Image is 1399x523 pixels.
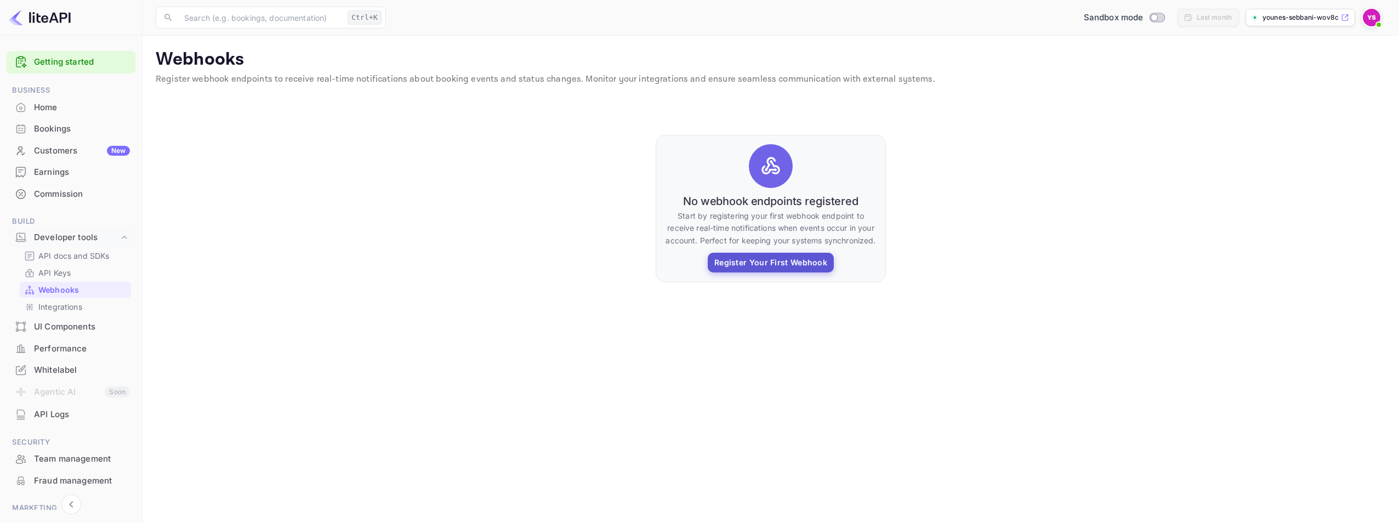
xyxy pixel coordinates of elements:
input: Search (e.g. bookings, documentation) [178,7,343,29]
p: API Keys [38,267,71,278]
div: API Keys [20,265,131,281]
div: Customers [34,145,130,157]
div: Getting started [7,51,135,73]
div: Bookings [34,123,130,135]
a: Integrations [24,301,127,312]
a: API Keys [24,267,127,278]
div: Webhooks [20,282,131,298]
a: Performance [7,338,135,359]
a: API Logs [7,404,135,424]
div: Switch to Production mode [1079,12,1169,24]
span: Security [7,436,135,448]
p: Integrations [38,301,82,312]
button: Collapse navigation [61,494,81,514]
div: Commission [34,188,130,201]
a: Earnings [7,162,135,182]
p: Register webhook endpoints to receive real-time notifications about booking events and status cha... [156,73,1386,86]
div: Home [34,101,130,114]
img: Younes Sebbani [1363,9,1380,26]
div: Developer tools [34,231,119,244]
p: Start by registering your first webhook endpoint to receive real-time notifications when events o... [665,210,877,247]
p: Webhooks [156,49,1386,71]
a: Fraud management [7,470,135,491]
div: Home [7,97,135,118]
div: CustomersNew [7,140,135,162]
div: Fraud management [34,475,130,487]
span: Sandbox mode [1084,12,1144,24]
div: Whitelabel [34,364,130,377]
div: UI Components [34,321,130,333]
a: Team management [7,448,135,469]
a: API docs and SDKs [24,250,127,261]
div: Integrations [20,299,131,315]
div: API docs and SDKs [20,248,131,264]
div: Bookings [7,118,135,140]
div: API Logs [7,404,135,425]
div: Ctrl+K [348,10,382,25]
span: Marketing [7,502,135,514]
div: Whitelabel [7,360,135,381]
span: Build [7,215,135,228]
button: Register Your First Webhook [708,253,834,272]
a: Commission [7,184,135,204]
span: Business [7,84,135,96]
div: UI Components [7,316,135,338]
div: Fraud management [7,470,135,492]
a: Home [7,97,135,117]
div: Team management [34,453,130,465]
a: Bookings [7,118,135,139]
div: Performance [7,338,135,360]
a: Getting started [34,56,130,69]
div: Earnings [7,162,135,183]
p: API docs and SDKs [38,250,110,261]
div: API Logs [34,408,130,421]
div: Commission [7,184,135,205]
div: Performance [34,343,130,355]
a: Webhooks [24,284,127,295]
div: Earnings [34,166,130,179]
p: younes-sebbani-wov8c.n... [1262,13,1339,22]
a: Whitelabel [7,360,135,380]
a: CustomersNew [7,140,135,161]
p: Webhooks [38,284,79,295]
div: Developer tools [7,228,135,247]
h6: No webhook endpoints registered [683,195,858,208]
div: Team management [7,448,135,470]
img: LiteAPI logo [9,9,71,26]
div: Last month [1197,13,1232,22]
div: New [107,146,130,156]
a: UI Components [7,316,135,337]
